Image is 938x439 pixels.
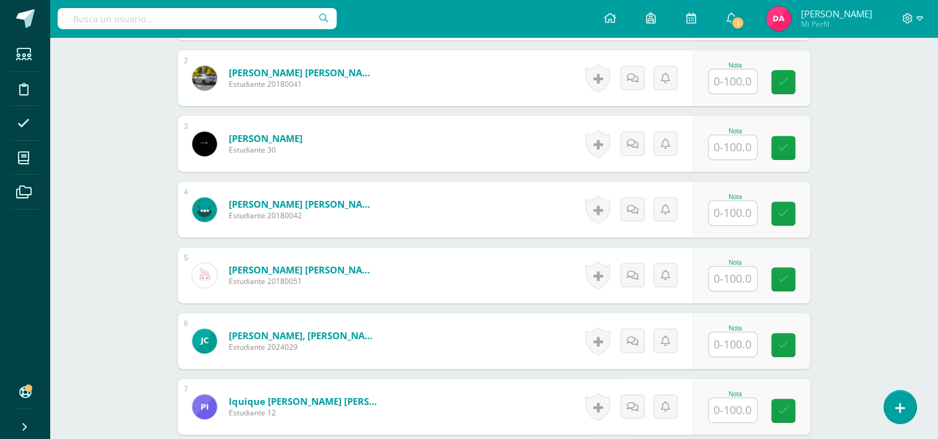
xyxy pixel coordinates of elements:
span: Estudiante 12 [229,407,378,418]
input: 0-100.0 [709,398,757,422]
img: f102391585df564e69704fa6ba2fd024.png [192,131,217,156]
a: Iquique [PERSON_NAME] [PERSON_NAME] [229,395,378,407]
img: 0d1c13a784e50cea1b92786e6af8f399.png [766,6,791,31]
a: [PERSON_NAME] [PERSON_NAME] [229,66,378,79]
span: [PERSON_NAME] [800,7,872,20]
span: Estudiante 20180041 [229,79,378,89]
div: Nota [708,325,763,332]
input: 0-100.0 [709,201,757,225]
div: Nota [708,128,763,135]
span: 1 [731,16,745,30]
img: 1c21ca45a9899d64e4c585b3e02cc75d.png [192,197,217,222]
a: [PERSON_NAME] [229,132,303,144]
img: fc84353caadfea4914385f38b906a64f.png [192,66,217,91]
input: 0-100.0 [709,267,757,291]
div: Nota [708,259,763,266]
input: 0-100.0 [709,69,757,94]
input: 0-100.0 [709,332,757,357]
img: fd73df31d65f0d3d4cd1ed82c06237cc.png [192,263,217,288]
div: Nota [708,62,763,69]
span: Estudiante 30 [229,144,303,155]
a: [PERSON_NAME] [PERSON_NAME] [229,198,378,210]
input: 0-100.0 [709,135,757,159]
span: Estudiante 20180051 [229,276,378,286]
span: Estudiante 20180042 [229,210,378,221]
span: Estudiante 2024029 [229,342,378,352]
a: [PERSON_NAME], [PERSON_NAME] [229,329,378,342]
div: Nota [708,391,763,397]
span: Mi Perfil [800,19,872,29]
img: 34c024cd673641ed789563b5c4db78d8.png [192,394,217,419]
a: [PERSON_NAME] [PERSON_NAME] [229,264,378,276]
input: Busca un usuario... [58,8,337,29]
div: Nota [708,193,763,200]
img: c3bb5800c7d6ee2552531009e20e2ead.png [192,329,217,353]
